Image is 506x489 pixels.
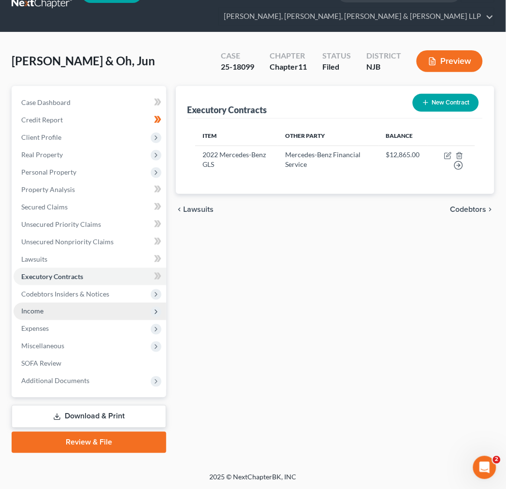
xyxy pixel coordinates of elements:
[278,146,378,174] td: Mercedes-Benz Financial Service
[21,237,114,246] span: Unsecured Nonpriority Claims
[12,54,155,68] span: [PERSON_NAME] & Oh, Jun
[14,233,166,251] a: Unsecured Nonpriority Claims
[14,355,166,372] a: SOFA Review
[12,432,166,453] a: Review & File
[417,50,483,72] button: Preview
[298,62,307,71] span: 11
[487,206,494,213] i: chevron_right
[14,216,166,233] a: Unsecured Priority Claims
[21,133,61,141] span: Client Profile
[473,456,496,479] iframe: Intercom live chat
[21,377,89,385] span: Additional Documents
[14,198,166,216] a: Secured Claims
[21,307,43,315] span: Income
[322,61,351,73] div: Filed
[14,181,166,198] a: Property Analysis
[278,126,378,146] th: Other Party
[195,126,278,146] th: Item
[21,116,63,124] span: Credit Report
[21,359,61,368] span: SOFA Review
[188,104,267,116] div: Executory Contracts
[270,50,307,61] div: Chapter
[195,146,278,174] td: 2022 Mercedes-Benz GLS
[14,268,166,285] a: Executory Contracts
[366,61,401,73] div: NJB
[322,50,351,61] div: Status
[378,146,428,174] td: $12,865.00
[21,168,76,176] span: Personal Property
[450,206,487,213] span: Codebtors
[14,251,166,268] a: Lawsuits
[21,98,71,106] span: Case Dashboard
[21,185,75,193] span: Property Analysis
[221,50,254,61] div: Case
[184,206,214,213] span: Lawsuits
[176,206,184,213] i: chevron_left
[221,61,254,73] div: 25-18099
[21,342,64,350] span: Miscellaneous
[21,290,109,298] span: Codebtors Insiders & Notices
[413,94,479,112] button: New Contract
[378,126,428,146] th: Balance
[270,61,307,73] div: Chapter
[450,206,494,213] button: Codebtors chevron_right
[21,325,49,333] span: Expenses
[21,150,63,159] span: Real Property
[21,255,47,263] span: Lawsuits
[21,272,83,281] span: Executory Contracts
[14,94,166,111] a: Case Dashboard
[219,8,494,25] a: [PERSON_NAME], [PERSON_NAME], [PERSON_NAME] & [PERSON_NAME] LLP
[21,220,101,228] span: Unsecured Priority Claims
[12,405,166,428] a: Download & Print
[493,456,501,464] span: 2
[14,111,166,129] a: Credit Report
[176,206,214,213] button: chevron_left Lawsuits
[366,50,401,61] div: District
[21,203,68,211] span: Secured Claims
